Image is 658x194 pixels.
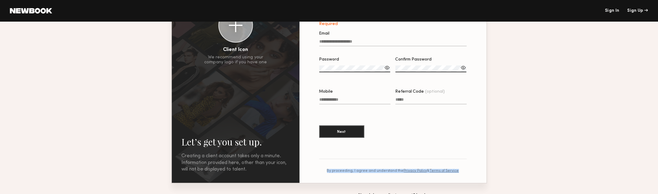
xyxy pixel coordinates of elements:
input: Confirm Password [395,65,467,72]
button: Next [319,125,364,138]
div: Sign Up [627,9,648,13]
h2: Let’s get you set up. [182,136,290,148]
div: Client Icon [223,48,248,53]
span: (optional) [425,90,445,94]
a: Terms of Service [430,169,459,173]
a: Sign In [605,9,619,13]
div: Creating a client account takes only a minute. Information provided here, other than your icon, w... [182,153,290,173]
div: We recommend using your company logo if you have one [204,55,267,65]
div: Email [319,32,467,36]
input: Password [319,65,391,72]
div: Password [319,57,391,62]
a: Privacy Policy [404,169,427,173]
div: Required [319,22,391,27]
div: Confirm Password [395,57,467,62]
div: Referral Code [395,90,467,94]
div: Mobile [319,90,391,94]
input: Email [319,39,467,46]
div: By proceeding, I agree and understand the & [319,169,467,173]
input: Referral Code(optional) [395,97,467,104]
input: Mobile [319,97,391,104]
